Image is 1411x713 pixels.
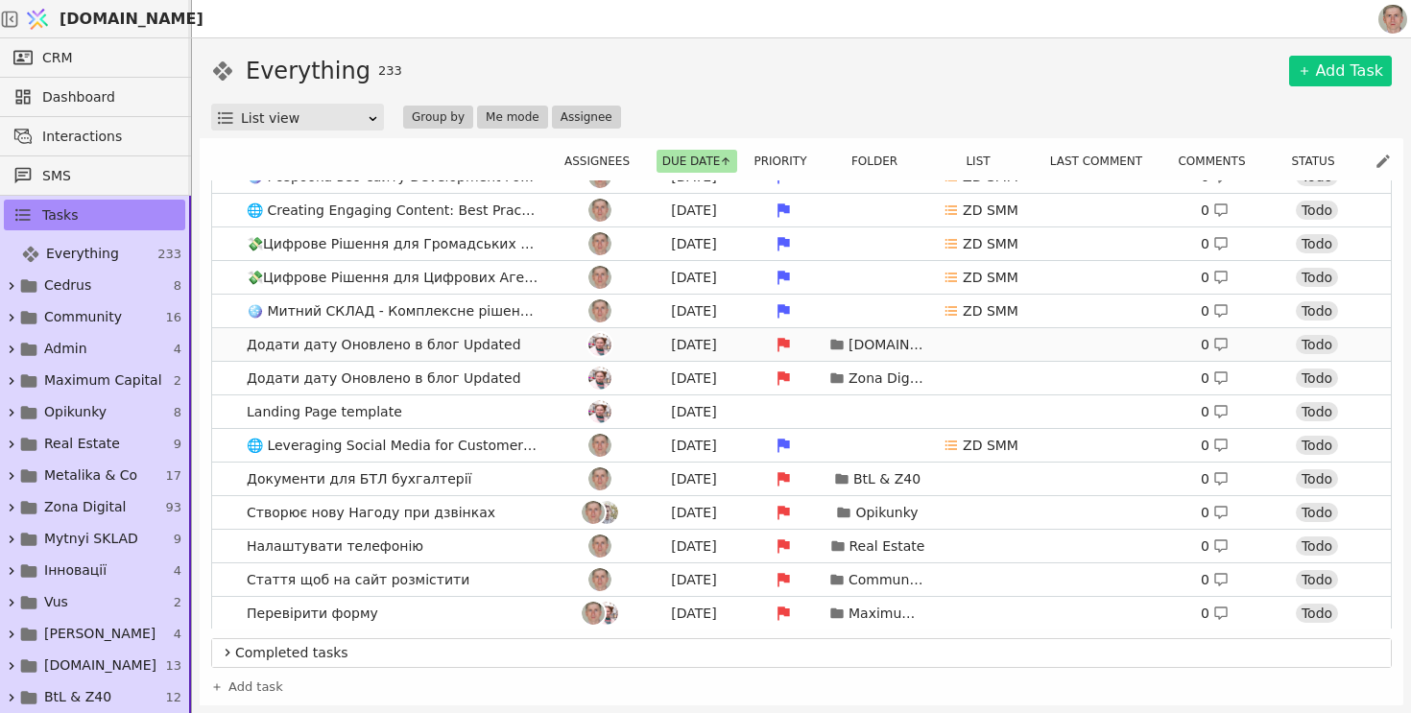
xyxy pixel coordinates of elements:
div: 0 [1201,368,1229,389]
div: 0 [1201,402,1229,422]
div: [DATE] [651,368,737,389]
a: 💸Цифрове Рішення для Цифрових Агентств та Вебстудій: Повний Інструментарій для УспіхуРо[DATE]ZD S... [212,261,1391,294]
span: Metalika & Co [44,465,137,486]
div: Todo [1296,234,1338,253]
div: 0 [1201,234,1229,254]
a: Add task [211,677,283,697]
span: 9 [174,435,181,454]
div: Priority [748,150,825,173]
div: Todo [1296,201,1338,220]
div: Todo [1296,604,1338,623]
img: Ро [582,501,605,524]
div: 0 [1201,503,1229,523]
span: 9 [174,530,181,549]
span: 4 [174,340,181,359]
p: ZD SMM [963,301,1018,321]
div: [DATE] [651,301,737,321]
span: 233 [157,245,181,264]
span: Cedrus [44,275,91,296]
a: Перевірити формуРоХр[DATE]Maximum Capital0 Todo [212,597,1391,630]
p: ZD SMM [963,201,1018,221]
div: Todo [1296,335,1338,354]
p: Maximum Capital [849,604,925,624]
a: Interactions [4,121,185,152]
span: Додати дату Оновлено в блог Updated [239,365,529,392]
span: 17 [165,466,181,486]
img: Ad [595,501,618,524]
p: BtL & Z40 [853,469,921,489]
span: 8 [174,276,181,296]
span: Dashboard [42,87,176,107]
div: Todo [1296,503,1338,522]
span: Документи для БТЛ бухгалтерії [239,465,479,493]
div: Assignees [560,150,646,173]
p: Community [849,570,925,590]
span: 93 [165,498,181,517]
button: Folder [846,150,915,173]
a: [DOMAIN_NAME] [19,1,192,37]
img: Ро [588,266,611,289]
a: Додати дату Оновлено в блог UpdatedХр[DATE]Zona Digital0 Todo [212,362,1391,394]
a: 🌐 Leveraging Social Media for Customer Service ExcellenceРо[DATE]ZD SMM0 Todo [212,429,1391,462]
div: List view [241,105,367,131]
a: Створює нову Нагоду при дзвінкахРоAd[DATE]Opikunky0 Todo [212,496,1391,529]
a: Налаштувати телефоніюРо[DATE]Real Estate0 Todo [212,530,1391,562]
p: ZD SMM [963,436,1018,456]
span: 233 [378,61,402,81]
span: 💸Цифрове Рішення для Цифрових Агентств та Вебстудій: Повний Інструментарій для Успіху [239,264,546,292]
span: 🪩 Митний СКЛАД - Комплексне рішення електронної комерції [239,297,546,325]
span: SMS [42,166,176,186]
span: 4 [174,625,181,644]
a: CRM [4,42,185,73]
p: ZD SMM [963,234,1018,254]
span: Mytnyi SKLAD [44,529,138,549]
div: [DATE] [651,570,737,590]
span: Landing Page template [239,398,410,426]
p: Real Estate [849,536,925,557]
button: Comments [1172,150,1262,173]
span: Перевірити форму [239,600,386,628]
button: Assignee [552,106,621,129]
button: List [960,150,1007,173]
a: Додати дату Оновлено в блог UpdatedХр[DATE][DOMAIN_NAME]0 Todo [212,328,1391,361]
div: Due date [654,150,740,173]
a: Add Task [1289,56,1392,86]
a: Документи для БТЛ бухгалтеріїРо[DATE]BtL & Z400 Todo [212,463,1391,495]
div: [DATE] [651,234,737,254]
div: 0 [1201,268,1229,288]
div: [DATE] [651,402,737,422]
img: Ро [588,199,611,222]
span: BtL & Z40 [44,687,111,707]
div: Comments [1172,150,1263,173]
a: Стаття щоб на сайт розміститиРо[DATE]Community0 Todo [212,563,1391,596]
img: Ро [588,467,611,490]
div: [DATE] [651,268,737,288]
div: Todo [1296,301,1338,321]
span: 🌐 Creating Engaging Content: Best Practices with [DOMAIN_NAME]’s CMS [239,197,546,225]
span: Completed tasks [235,643,1383,663]
span: [PERSON_NAME] [44,624,155,644]
button: Priority [748,150,824,173]
div: 0 [1201,201,1229,221]
span: 4 [174,561,181,581]
div: 0 [1201,436,1229,456]
div: Todo [1296,268,1338,287]
img: Logo [23,1,52,37]
img: Хр [588,367,611,390]
span: Maximum Capital [44,370,162,391]
img: Ро [588,232,611,255]
span: 12 [165,688,181,707]
p: Opikunky [855,503,918,523]
div: Last comment [1040,150,1164,173]
span: Community [44,307,122,327]
div: [DATE] [651,536,737,557]
span: Стаття щоб на сайт розмістити [239,566,477,594]
a: 🪩 Митний СКЛАД - Комплексне рішення електронної комерціїРо[DATE]ZD SMM0 Todo [212,295,1391,327]
span: Налаштувати телефонію [239,533,431,560]
span: Interactions [42,127,176,147]
span: Real Estate [44,434,120,454]
span: Vus [44,592,68,612]
a: 💸Цифрове Рішення для Громадських Організацій: Повний Комплект Інструментів для Ефективної РоботиР... [212,227,1391,260]
img: Ро [588,568,611,591]
div: Todo [1296,436,1338,455]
